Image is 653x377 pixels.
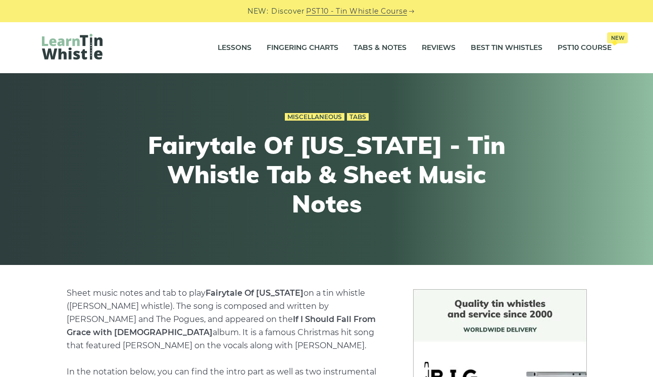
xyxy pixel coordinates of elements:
[607,32,628,43] span: New
[558,35,612,61] a: PST10 CourseNew
[347,113,369,121] a: Tabs
[285,113,344,121] a: Miscellaneous
[141,131,513,218] h1: Fairytale Of [US_STATE] - Tin Whistle Tab & Sheet Music Notes
[206,288,304,298] strong: Fairytale Of [US_STATE]
[354,35,407,61] a: Tabs & Notes
[218,35,252,61] a: Lessons
[42,34,103,60] img: LearnTinWhistle.com
[471,35,542,61] a: Best Tin Whistles
[267,35,338,61] a: Fingering Charts
[422,35,456,61] a: Reviews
